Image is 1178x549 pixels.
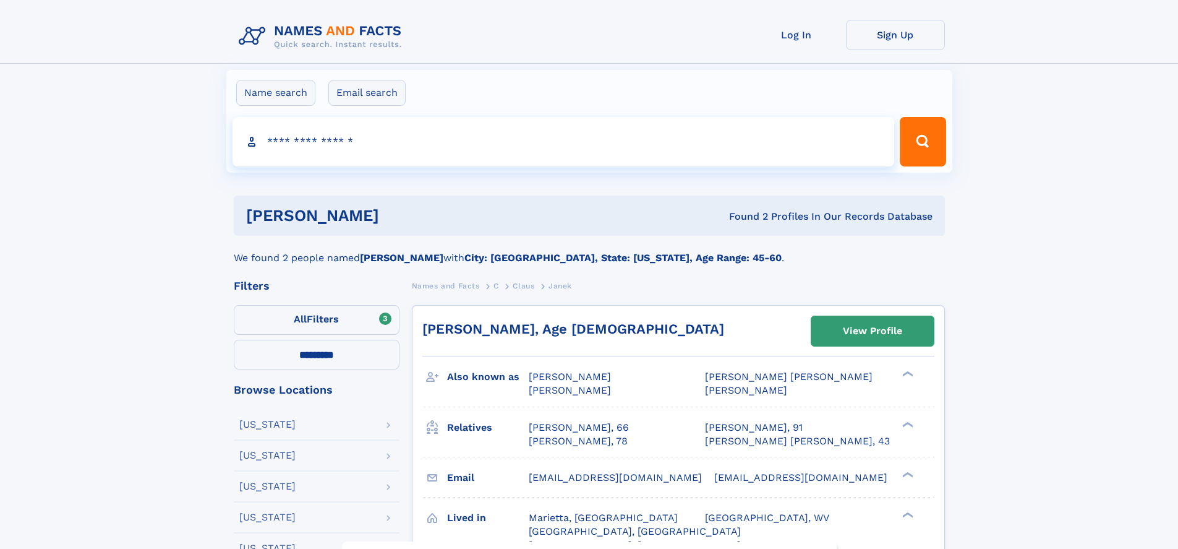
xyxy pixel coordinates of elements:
span: All [294,313,307,325]
div: ❯ [899,370,914,378]
h1: [PERSON_NAME] [246,208,554,223]
a: [PERSON_NAME], 78 [529,434,628,448]
span: [EMAIL_ADDRESS][DOMAIN_NAME] [714,472,887,483]
a: Sign Up [846,20,945,50]
div: Found 2 Profiles In Our Records Database [554,210,933,223]
span: [EMAIL_ADDRESS][DOMAIN_NAME] [529,472,702,483]
a: Claus [513,278,534,293]
div: We found 2 people named with . [234,236,945,266]
a: [PERSON_NAME], Age [DEMOGRAPHIC_DATA] [422,321,724,337]
div: [US_STATE] [239,482,296,491]
span: Janek [548,282,572,290]
button: Search Button [900,117,945,166]
a: Names and Facts [412,278,480,293]
div: [US_STATE] [239,420,296,430]
span: C [493,282,499,290]
span: Marietta, [GEOGRAPHIC_DATA] [529,512,678,524]
label: Email search [328,80,406,106]
h3: Lived in [447,508,529,529]
div: Browse Locations [234,384,399,396]
h3: Also known as [447,366,529,387]
span: [GEOGRAPHIC_DATA], [GEOGRAPHIC_DATA] [529,525,741,537]
a: [PERSON_NAME] [PERSON_NAME], 43 [705,434,890,448]
img: Logo Names and Facts [234,20,412,53]
div: Filters [234,280,399,292]
span: [PERSON_NAME] [529,371,611,383]
b: City: [GEOGRAPHIC_DATA], State: [US_STATE], Age Range: 45-60 [464,252,782,264]
a: View Profile [811,316,934,346]
input: search input [233,117,895,166]
div: [US_STATE] [239,512,296,522]
a: [PERSON_NAME], 91 [705,421,803,434]
span: [PERSON_NAME] [PERSON_NAME] [705,371,873,383]
b: [PERSON_NAME] [360,252,443,264]
span: Claus [513,282,534,290]
span: [PERSON_NAME] [705,384,787,396]
div: View Profile [843,317,902,345]
label: Name search [236,80,315,106]
h3: Relatives [447,417,529,438]
div: [US_STATE] [239,451,296,460]
label: Filters [234,305,399,335]
div: ❯ [899,511,914,519]
div: ❯ [899,420,914,428]
h3: Email [447,467,529,488]
div: ❯ [899,470,914,478]
a: [PERSON_NAME], 66 [529,421,629,434]
a: C [493,278,499,293]
span: [GEOGRAPHIC_DATA], WV [705,512,829,524]
span: [PERSON_NAME] [529,384,611,396]
a: Log In [747,20,846,50]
